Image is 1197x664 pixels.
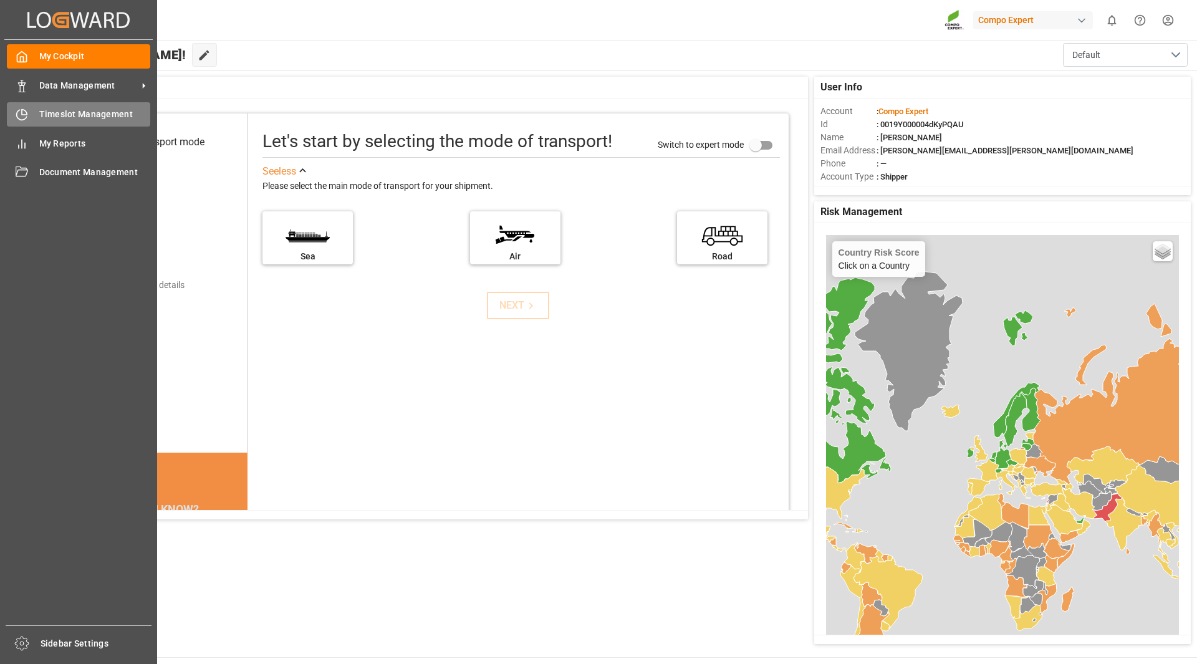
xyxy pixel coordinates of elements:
span: Default [1072,49,1100,62]
span: Email Address [820,144,877,157]
button: Compo Expert [973,8,1098,32]
span: Risk Management [820,204,902,219]
h4: Country Risk Score [839,248,920,257]
div: Sea [269,250,347,263]
span: Account Type [820,170,877,183]
img: Screenshot%202023-09-29%20at%2010.02.21.png_1712312052.png [945,9,964,31]
a: My Reports [7,131,150,155]
span: My Reports [39,137,151,150]
span: User Info [820,80,862,95]
span: Timeslot Management [39,108,151,121]
span: : 0019Y000004dKyPQAU [877,120,964,129]
span: : [877,107,928,116]
span: : [PERSON_NAME][EMAIL_ADDRESS][PERSON_NAME][DOMAIN_NAME] [877,146,1133,155]
span: Id [820,118,877,131]
span: Switch to expert mode [658,139,744,149]
button: show 0 new notifications [1098,6,1126,34]
span: Hello [PERSON_NAME]! [52,43,186,67]
span: Document Management [39,166,151,179]
a: Document Management [7,160,150,185]
span: Sidebar Settings [41,637,152,650]
div: Let's start by selecting the mode of transport! [262,128,612,155]
button: NEXT [487,292,549,319]
button: Help Center [1126,6,1154,34]
span: Compo Expert [878,107,928,116]
div: Click on a Country [839,248,920,271]
a: Timeslot Management [7,102,150,127]
div: NEXT [499,298,537,313]
span: Name [820,131,877,144]
div: Road [683,250,761,263]
span: My Cockpit [39,50,151,63]
div: See less [262,164,296,179]
span: : — [877,159,887,168]
span: Phone [820,157,877,170]
div: Compo Expert [973,11,1093,29]
button: open menu [1063,43,1188,67]
span: Data Management [39,79,138,92]
div: Air [476,250,554,263]
a: My Cockpit [7,44,150,69]
div: DID YOU KNOW? [67,496,248,522]
a: Layers [1153,241,1173,261]
div: Please select the main mode of transport for your shipment. [262,179,780,194]
span: : [PERSON_NAME] [877,133,942,142]
span: Account [820,105,877,118]
span: : Shipper [877,172,908,181]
